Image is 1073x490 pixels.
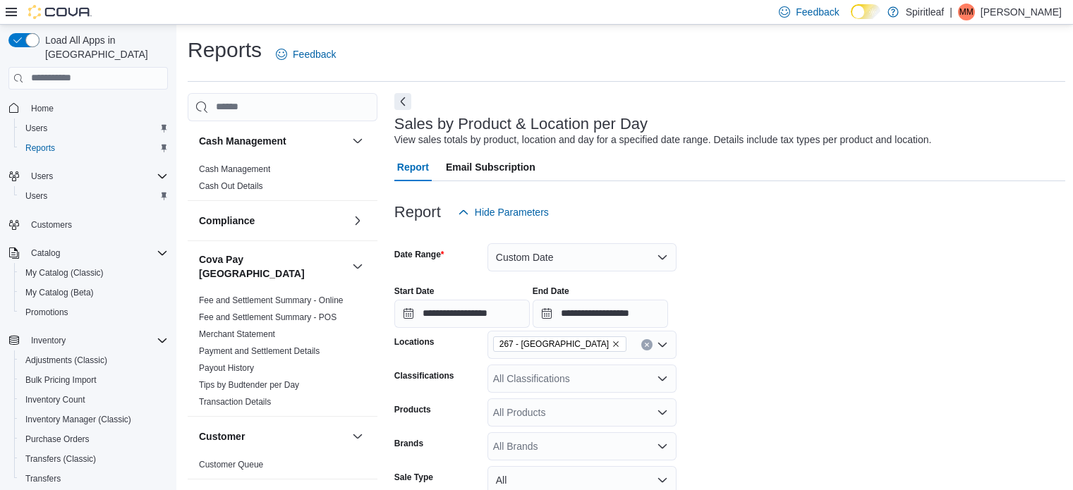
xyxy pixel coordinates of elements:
label: End Date [533,286,569,297]
a: Payment and Settlement Details [199,346,320,356]
span: Inventory Count [20,391,168,408]
span: Fee and Settlement Summary - POS [199,312,337,323]
a: My Catalog (Classic) [20,264,109,281]
span: 267 - Cold Lake [493,336,626,352]
p: Spiritleaf [906,4,944,20]
a: Customers [25,216,78,233]
label: Date Range [394,249,444,260]
button: Clear input [641,339,653,350]
img: Cova [28,5,92,19]
span: Feedback [293,47,336,61]
button: Hide Parameters [452,198,554,226]
p: [PERSON_NAME] [981,4,1062,20]
button: Customers [3,214,174,235]
div: Melissa M [958,4,975,20]
span: Users [25,168,168,185]
span: Catalog [25,245,168,262]
span: Inventory Manager (Classic) [25,414,131,425]
span: Inventory [25,332,168,349]
button: Purchase Orders [14,429,174,449]
span: Transaction Details [199,396,271,408]
a: Payout History [199,363,254,373]
button: Next [394,93,411,110]
h3: Report [394,204,441,221]
label: Sale Type [394,472,433,483]
a: Cash Out Details [199,181,263,191]
h3: Customer [199,429,245,443]
input: Press the down key to open a popover containing a calendar. [533,300,668,328]
span: Report [397,153,429,181]
span: Inventory [31,335,66,346]
span: My Catalog (Beta) [20,284,168,301]
span: Fee and Settlement Summary - Online [199,295,344,306]
span: Payout History [199,362,254,374]
span: My Catalog (Classic) [25,267,104,278]
span: Hide Parameters [475,205,549,219]
span: My Catalog (Beta) [25,287,94,298]
span: Users [25,123,47,134]
h3: Compliance [199,214,255,228]
button: Reports [14,138,174,158]
button: Promotions [14,302,174,322]
p: | [950,4,952,20]
span: Home [25,99,168,117]
button: Home [3,98,174,118]
button: Transfers (Classic) [14,449,174,469]
button: Inventory Count [14,390,174,410]
span: Transfers (Classic) [25,453,96,465]
a: Merchant Statement [199,329,275,339]
button: Cash Management [349,133,366,149]
span: Adjustments (Classic) [20,352,168,369]
span: Reports [25,142,55,154]
h3: Cash Management [199,134,286,148]
label: Locations [394,336,435,348]
button: Transfers [14,469,174,489]
button: Users [14,118,174,138]
button: Adjustments (Classic) [14,350,174,370]
label: Classifications [394,370,454,381]
button: Remove 267 - Cold Lake from selection in this group [612,340,620,348]
span: Bulk Pricing Import [20,372,168,388]
span: Home [31,103,54,114]
label: Brands [394,438,423,449]
a: Customer Queue [199,460,263,470]
a: Adjustments (Classic) [20,352,113,369]
a: Bulk Pricing Import [20,372,102,388]
a: Transfers [20,470,66,487]
span: My Catalog (Classic) [20,264,168,281]
button: Custom Date [487,243,677,271]
button: Inventory Manager (Classic) [14,410,174,429]
button: Open list of options [657,373,668,384]
button: Cova Pay [GEOGRAPHIC_DATA] [199,252,346,281]
button: Open list of options [657,339,668,350]
span: Payment and Settlement Details [199,345,320,357]
button: Customer [199,429,346,443]
span: Adjustments (Classic) [25,355,107,366]
span: Purchase Orders [20,431,168,448]
a: Feedback [270,40,341,68]
a: Users [20,120,53,137]
button: Users [25,168,59,185]
button: Customer [349,428,366,445]
a: Purchase Orders [20,431,95,448]
span: Transfers [25,473,61,484]
a: Transaction Details [199,397,271,407]
button: Users [14,186,174,206]
button: Compliance [199,214,346,228]
span: MM [959,4,974,20]
span: Promotions [20,304,168,321]
div: Cash Management [188,161,377,200]
button: My Catalog (Classic) [14,263,174,283]
span: Transfers [20,470,168,487]
a: Promotions [20,304,74,321]
button: Inventory [25,332,71,349]
button: Inventory [3,331,174,350]
span: Customers [31,219,72,231]
span: Users [20,188,168,204]
label: Products [394,404,431,415]
span: Users [31,171,53,182]
h1: Reports [188,36,262,64]
input: Press the down key to open a popover containing a calendar. [394,300,530,328]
